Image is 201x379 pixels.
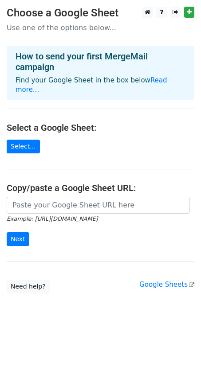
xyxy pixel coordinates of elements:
a: Need help? [7,280,50,293]
a: Read more... [16,76,167,94]
p: Use one of the options below... [7,23,194,32]
input: Next [7,232,29,246]
h4: Select a Google Sheet: [7,122,194,133]
h4: Copy/paste a Google Sheet URL: [7,183,194,193]
small: Example: [URL][DOMAIN_NAME] [7,215,98,222]
a: Select... [7,140,40,153]
a: Google Sheets [139,281,194,289]
h4: How to send your first MergeMail campaign [16,51,185,72]
h3: Choose a Google Sheet [7,7,194,20]
input: Paste your Google Sheet URL here [7,197,190,214]
p: Find your Google Sheet in the box below [16,76,185,94]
